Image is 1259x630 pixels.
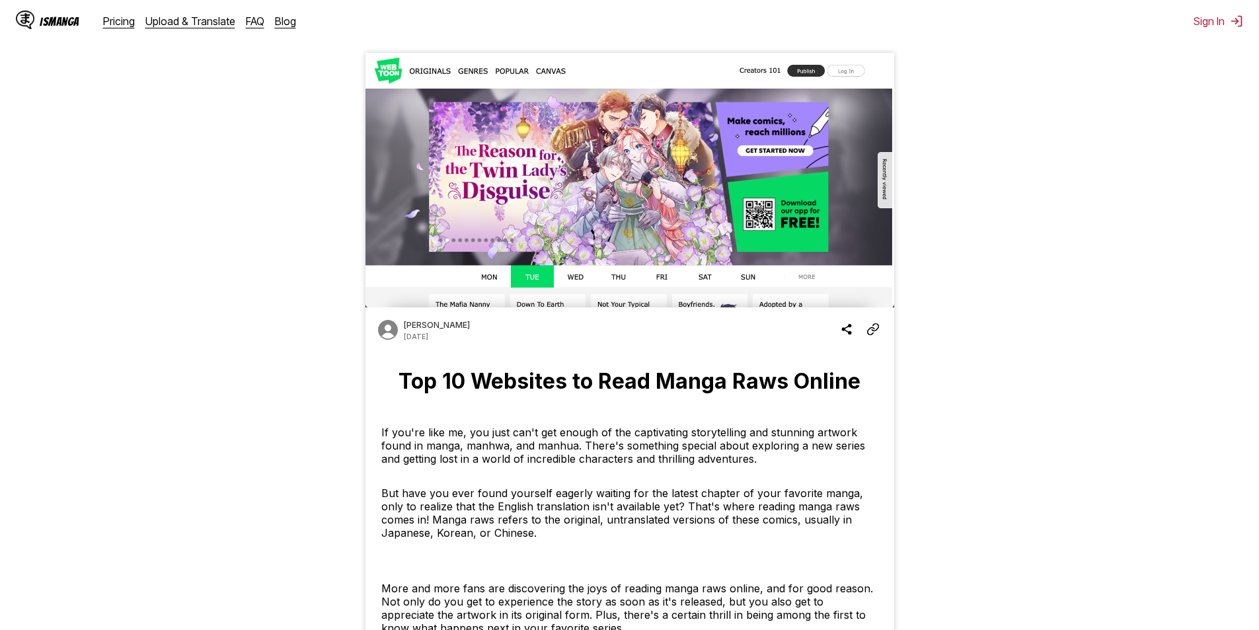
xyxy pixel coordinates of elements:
button: Sign In [1194,15,1243,28]
p: But have you ever found yourself eagerly waiting for the latest chapter of your favorite manga, o... [381,487,878,539]
a: IsManga LogoIsManga [16,11,103,32]
a: Blog [275,15,296,28]
a: Pricing [103,15,135,28]
a: FAQ [246,15,264,28]
img: Sign out [1230,15,1243,28]
img: Copy Article Link [866,321,880,337]
img: Share blog [840,321,853,337]
p: Author [404,320,470,330]
p: If you're like me, you just can't get enough of the captivating storytelling and stunning artwork... [381,426,878,465]
img: Author avatar [376,318,400,342]
p: Date published [404,333,428,340]
a: Upload & Translate [145,15,235,28]
img: Cover [365,53,894,307]
div: IsManga [40,15,79,28]
img: IsManga Logo [16,11,34,29]
h1: Top 10 Websites to Read Manga Raws Online [376,368,884,394]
